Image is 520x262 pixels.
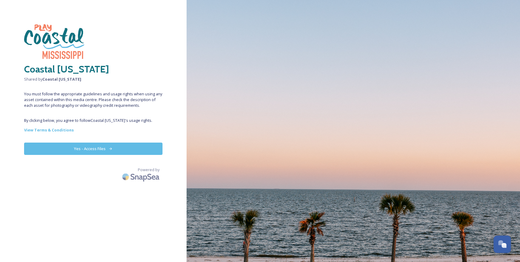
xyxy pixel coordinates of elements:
span: You must follow the appropriate guidelines and usage rights when using any asset contained within... [24,91,162,109]
span: Powered by [138,167,159,173]
a: View Terms & Conditions [24,126,162,134]
button: Open Chat [494,236,511,253]
strong: View Terms & Conditions [24,127,74,133]
h2: Coastal [US_STATE] [24,62,162,76]
img: download%20%281%29.png [24,24,84,59]
img: SnapSea Logo [120,170,162,184]
strong: Coastal [US_STATE] [42,76,81,82]
span: Shared by [24,76,162,82]
span: By clicking below, you agree to follow Coastal [US_STATE] 's usage rights. [24,118,162,123]
button: Yes - Access Files [24,143,162,155]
